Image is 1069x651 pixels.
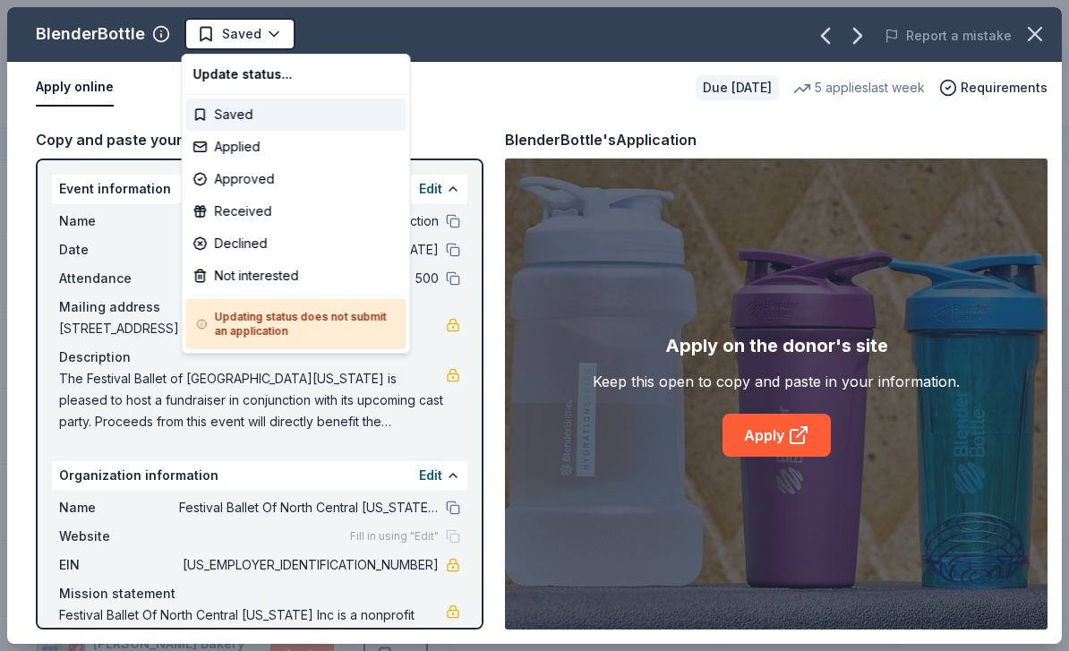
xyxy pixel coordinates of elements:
[186,163,406,195] div: Approved
[186,99,406,131] div: Saved
[186,131,406,163] div: Applied
[186,227,406,260] div: Declined
[197,310,396,338] h5: Updating status does not submit an application
[186,195,406,227] div: Received
[186,260,406,292] div: Not interested
[186,58,406,90] div: Update status...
